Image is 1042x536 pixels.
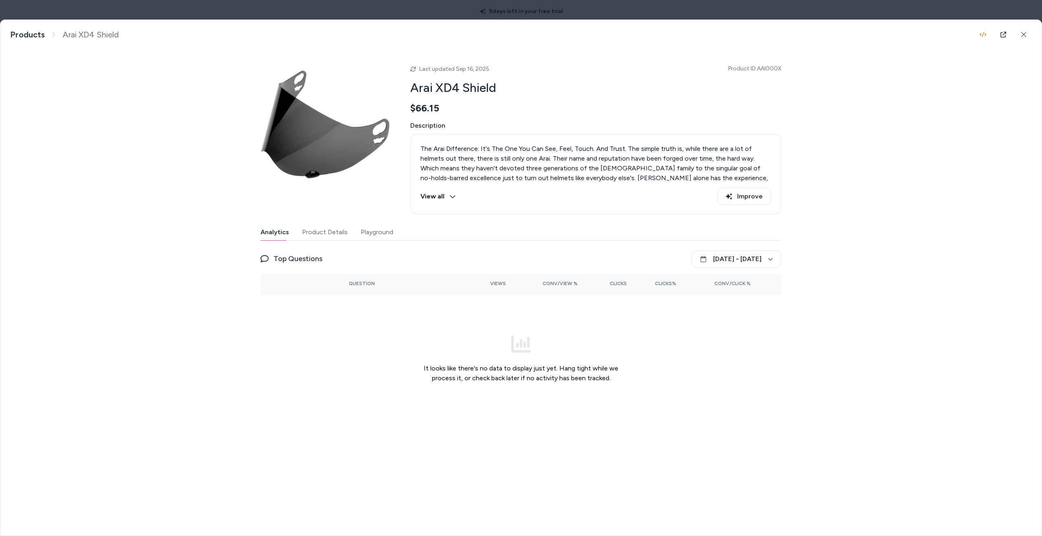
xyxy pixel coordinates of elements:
button: Clicks% [640,277,676,290]
span: Conv/View % [543,280,578,287]
span: Clicks [610,280,627,287]
span: Arai XD4 Shield [63,30,119,40]
button: Playground [361,224,393,240]
button: [DATE] - [DATE] [692,251,781,268]
button: Conv/View % [519,277,578,290]
span: Conv/Click % [714,280,751,287]
button: Clicks [591,277,627,290]
span: $66.15 [410,102,439,114]
span: Product ID: AAI000X [728,65,781,73]
button: Improve [717,188,771,205]
span: Description [410,121,781,131]
h2: Arai XD4 Shield [410,80,781,96]
p: The Arai Difference: It's The One You Can See, Feel, Touch. And Trust. The simple truth is, while... [420,144,771,222]
button: Product Details [302,224,348,240]
button: Analytics [260,224,289,240]
span: Clicks% [655,280,676,287]
button: View all [420,188,456,205]
nav: breadcrumb [10,30,119,40]
span: Last updated Sep 16, 2025 [419,65,489,72]
button: Question [349,277,375,290]
a: Products [10,30,45,40]
div: It looks like there's no data to display just yet. Hang tight while we process it, or check back ... [417,300,625,417]
img: X002.jpg [260,59,391,189]
span: Views [490,280,506,287]
span: Question [349,280,375,287]
button: Conv/Click % [689,277,751,290]
button: Views [470,277,506,290]
span: Top Questions [274,253,322,264]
